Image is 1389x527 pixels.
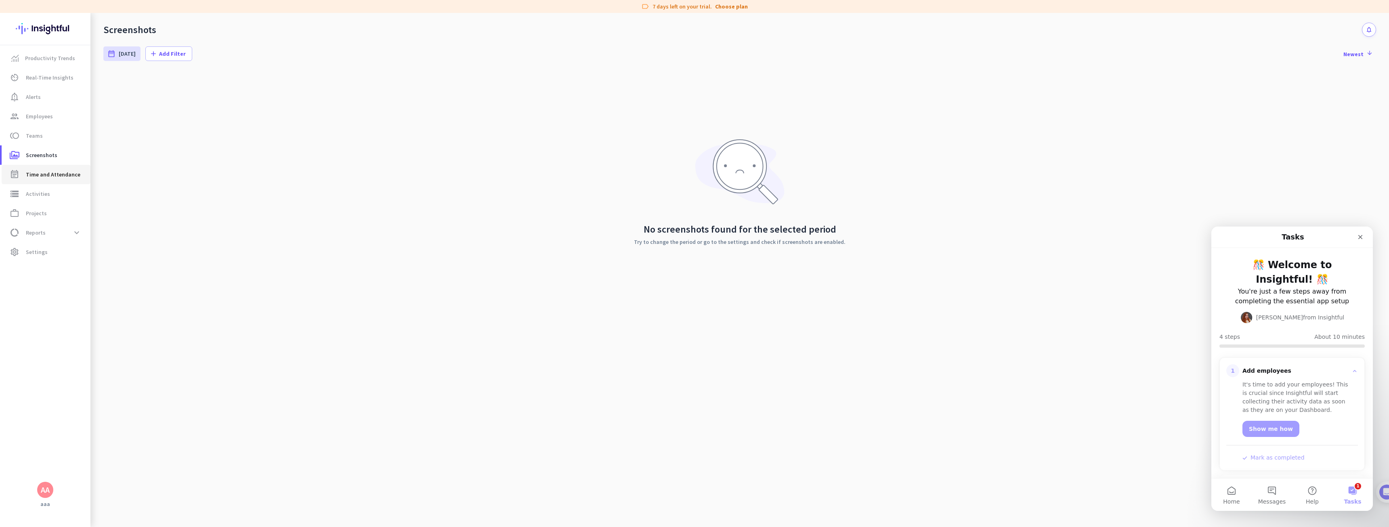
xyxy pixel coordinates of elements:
span: Time and Attendance [26,170,80,179]
a: settingsSettings [2,242,90,262]
span: Employees [26,111,53,121]
a: perm_mediaScreenshots [2,145,90,165]
span: Settings [26,247,48,257]
a: Choose plan [715,2,748,10]
img: Insightful logo [16,13,75,44]
i: event_note [10,170,19,179]
span: Real-Time Insights [26,73,73,82]
i: arrow_downward [1365,50,1373,56]
a: menu-itemProductivity Trends [2,48,90,68]
img: menu-item [11,55,19,62]
span: Newest [1343,50,1373,58]
i: notifications [1366,26,1372,33]
div: Screenshots [103,24,156,36]
span: Teams [26,131,43,141]
button: addAdd Filter [145,46,192,61]
span: Add Filter [159,50,186,58]
div: AA [41,486,50,494]
a: event_noteTime and Attendance [2,165,90,184]
a: work_outlineProjects [2,204,90,223]
a: groupEmployees [2,107,90,126]
a: tollTeams [2,126,90,145]
i: storage [10,189,19,199]
span: Alerts [26,92,41,102]
i: add [149,50,157,58]
h2: No screenshots found for the selected period [634,225,846,234]
span: Projects [26,208,47,218]
p: Try to change the period or go to the settings and check if screenshots are enabled. [634,239,846,245]
i: work_outline [10,208,19,218]
i: av_timer [10,73,19,82]
button: expand_more [69,225,84,240]
a: notification_importantAlerts [2,87,90,107]
i: group [10,111,19,121]
a: data_usageReportsexpand_more [2,223,90,242]
i: toll [10,131,19,141]
a: storageActivities [2,184,90,204]
span: [DATE] [119,50,136,58]
i: data_usage [10,228,19,237]
i: date_range [107,50,115,58]
img: no-search-results.svg [695,139,785,204]
span: Productivity Trends [25,53,75,63]
button: Newest arrow_downward [1340,46,1376,61]
span: Activities [26,189,50,199]
i: notification_important [10,92,19,102]
span: Screenshots [26,150,57,160]
i: perm_media [10,150,19,160]
i: settings [10,247,19,257]
span: Reports [26,228,46,237]
i: label [641,2,649,10]
iframe: Intercom live chat [1211,227,1373,511]
a: av_timerReal-Time Insights [2,68,90,87]
button: notifications [1362,23,1376,37]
